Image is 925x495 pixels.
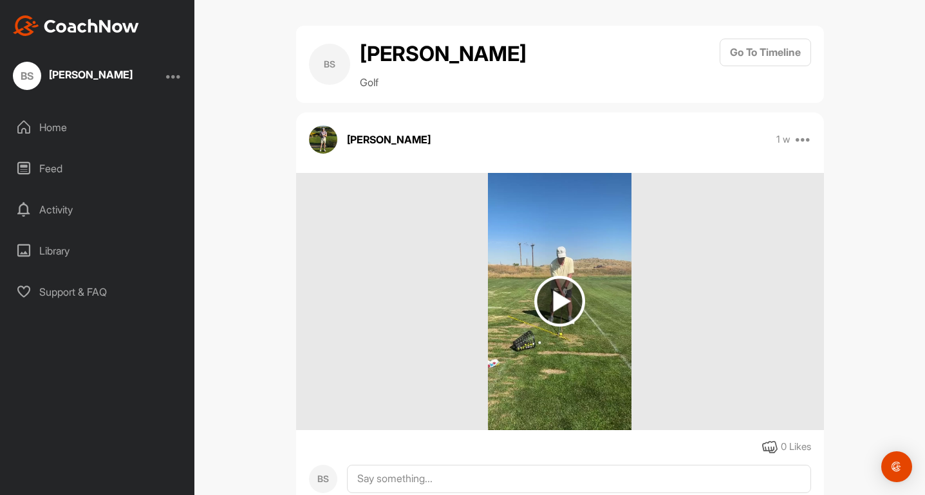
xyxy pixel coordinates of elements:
div: Activity [7,194,189,226]
div: Library [7,235,189,267]
a: Go To Timeline [720,39,811,90]
div: BS [309,44,350,85]
div: Feed [7,152,189,184]
p: 1 w [776,133,790,146]
div: Support & FAQ [7,276,189,308]
div: BS [309,465,337,493]
img: avatar [309,125,337,154]
div: Open Intercom Messenger [881,451,912,482]
div: Home [7,111,189,143]
button: Go To Timeline [720,39,811,66]
img: play [534,276,585,327]
div: BS [13,62,41,90]
img: media [488,173,631,430]
h2: [PERSON_NAME] [360,39,527,69]
div: [PERSON_NAME] [49,69,133,80]
p: [PERSON_NAME] [347,132,431,147]
img: CoachNow [13,15,139,36]
p: Golf [360,75,527,90]
div: 0 Likes [781,440,811,455]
